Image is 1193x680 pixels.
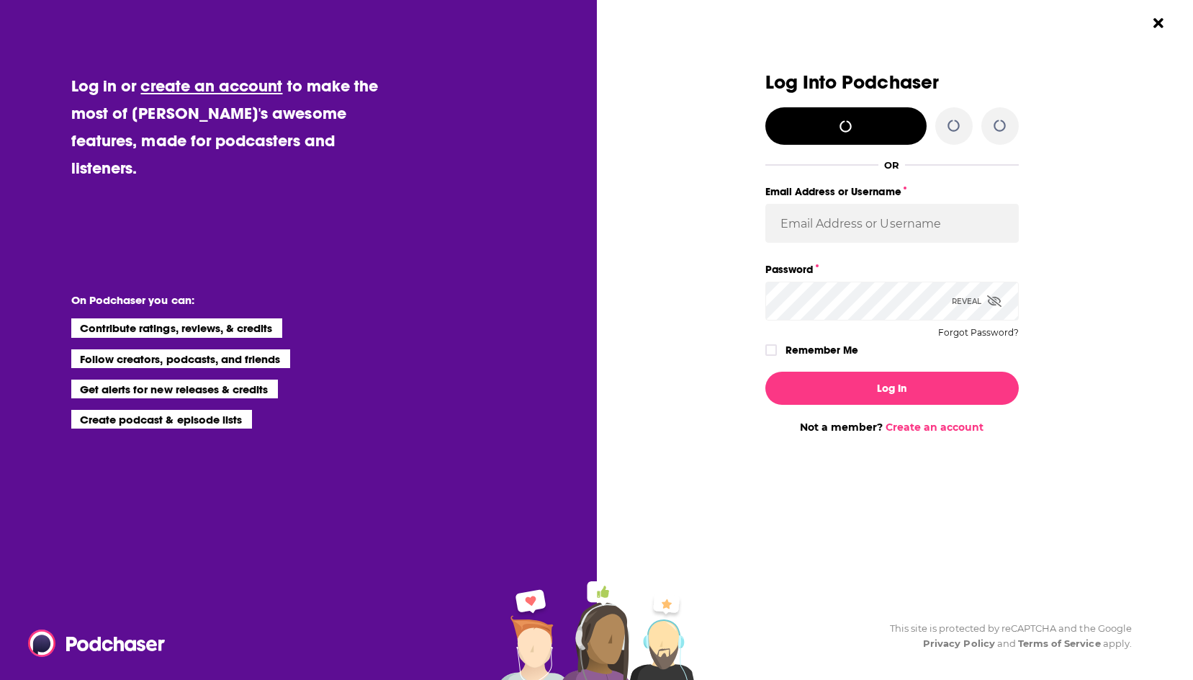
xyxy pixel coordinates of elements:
[71,293,359,307] li: On Podchaser you can:
[71,349,291,368] li: Follow creators, podcasts, and friends
[765,204,1019,243] input: Email Address or Username
[1145,9,1172,37] button: Close Button
[140,76,282,96] a: create an account
[765,260,1019,279] label: Password
[28,630,155,657] a: Podchaser - Follow, Share and Rate Podcasts
[785,341,858,359] label: Remember Me
[952,282,1001,321] div: Reveal
[765,182,1019,201] label: Email Address or Username
[71,318,283,337] li: Contribute ratings, reviews, & credits
[765,72,1019,93] h3: Log Into Podchaser
[71,410,252,429] li: Create podcast & episode lists
[886,421,983,434] a: Create an account
[28,630,166,657] img: Podchaser - Follow, Share and Rate Podcasts
[878,621,1132,651] div: This site is protected by reCAPTCHA and the Google and apply.
[765,421,1019,434] div: Not a member?
[884,159,899,171] div: OR
[71,380,278,398] li: Get alerts for new releases & credits
[765,372,1019,405] button: Log In
[923,637,995,649] a: Privacy Policy
[1018,637,1101,649] a: Terms of Service
[938,328,1019,338] button: Forgot Password?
